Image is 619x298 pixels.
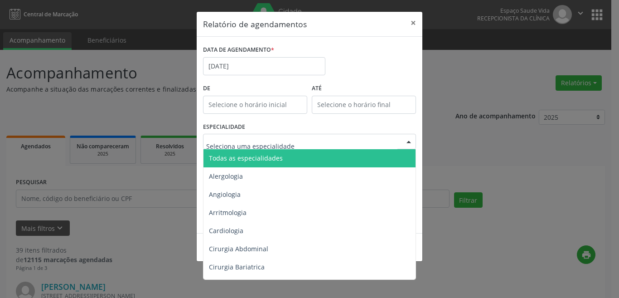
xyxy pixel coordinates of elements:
h5: Relatório de agendamentos [203,18,307,30]
span: Todas as especialidades [209,154,283,162]
span: Cirurgia Bariatrica [209,263,265,271]
input: Selecione uma data ou intervalo [203,57,325,75]
input: Seleciona uma especialidade [206,137,397,155]
input: Selecione o horário inicial [203,96,307,114]
input: Selecione o horário final [312,96,416,114]
span: Cardiologia [209,226,243,235]
span: Angiologia [209,190,241,199]
span: Arritmologia [209,208,247,217]
span: Alergologia [209,172,243,181]
button: Close [404,12,422,34]
label: ATÉ [312,82,416,96]
label: De [203,82,307,96]
label: ESPECIALIDADE [203,120,245,134]
span: Cirurgia Abdominal [209,244,268,253]
label: DATA DE AGENDAMENTO [203,43,274,57]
